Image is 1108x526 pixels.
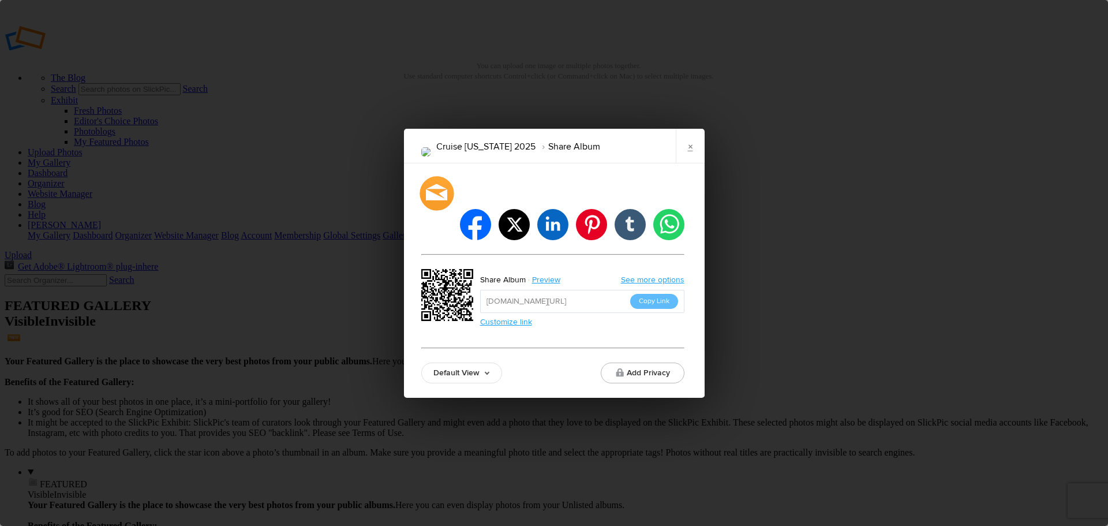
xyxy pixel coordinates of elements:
[480,317,532,327] a: Customize link
[576,209,607,240] li: pinterest
[630,294,678,309] button: Copy Link
[436,137,536,156] li: Cruise [US_STATE] 2025
[621,275,684,285] a: See more options
[676,129,705,163] a: ×
[536,137,600,156] li: Share Album
[421,269,477,324] div: https://slickpic.us/18532721NT4N
[653,209,684,240] li: whatsapp
[421,363,502,383] a: Default View
[460,209,491,240] li: facebook
[537,209,568,240] li: linkedin
[526,273,569,288] a: Preview
[480,273,526,288] div: Share Album
[499,209,530,240] li: twitter
[615,209,646,240] li: tumblr
[421,147,431,156] img: 02_TB84113.png
[601,363,684,383] button: Add Privacy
